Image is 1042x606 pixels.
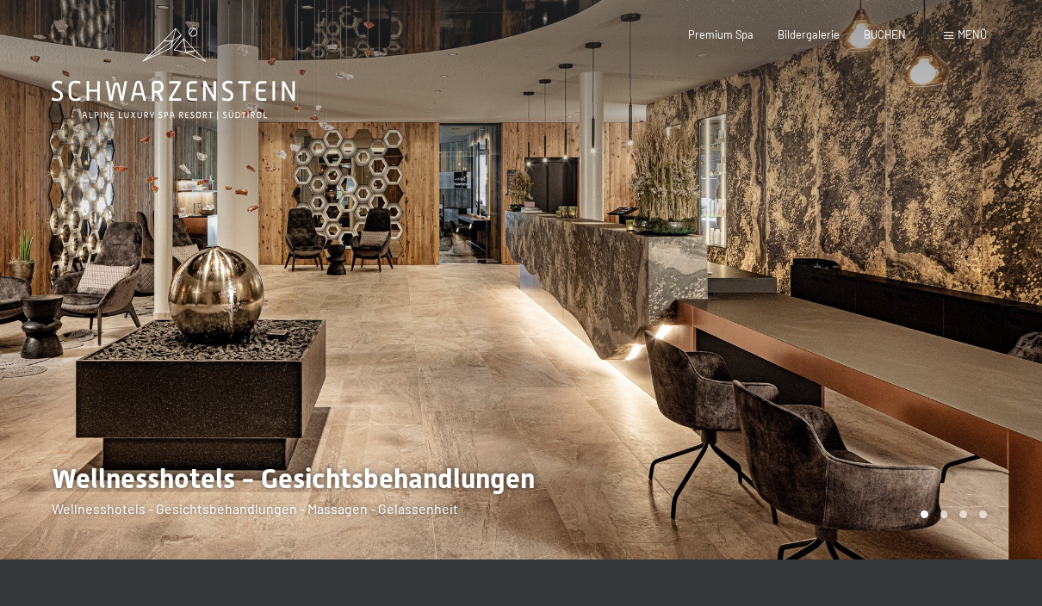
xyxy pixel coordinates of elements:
[864,28,906,41] a: BUCHEN
[959,510,967,518] div: Carousel Page 3
[778,28,840,41] a: Bildergalerie
[979,510,987,518] div: Carousel Page 4
[958,28,987,41] span: Menü
[921,510,928,518] div: Carousel Page 1 (Current Slide)
[915,510,987,518] div: Carousel Pagination
[940,510,948,518] div: Carousel Page 2
[688,28,754,41] a: Premium Spa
